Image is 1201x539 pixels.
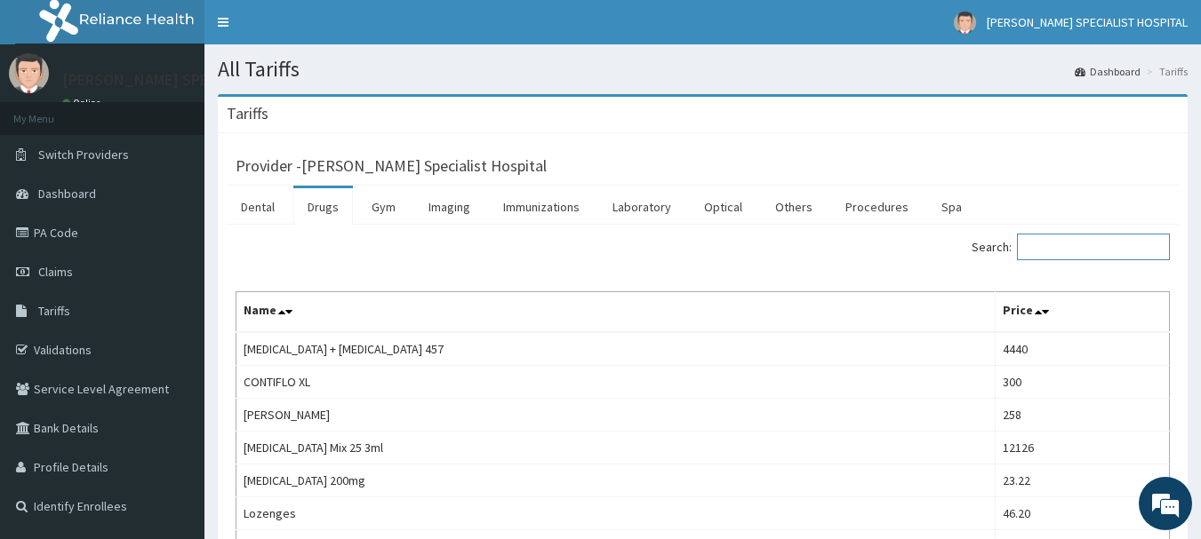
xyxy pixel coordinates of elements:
a: Laboratory [598,188,685,226]
img: User Image [954,12,976,34]
a: Dashboard [1075,64,1141,79]
td: [MEDICAL_DATA] + [MEDICAL_DATA] 457 [236,332,996,366]
a: Procedures [831,188,923,226]
a: Optical [690,188,757,226]
span: Dashboard [38,186,96,202]
a: Dental [227,188,289,226]
td: Lozenges [236,497,996,530]
td: 4440 [996,332,1170,366]
span: [PERSON_NAME] SPECIALIST HOSPITAL [987,14,1188,30]
td: 46.20 [996,497,1170,530]
td: 258 [996,399,1170,432]
td: CONTIFLO XL [236,366,996,399]
input: Search: [1017,234,1170,260]
td: [PERSON_NAME] [236,399,996,432]
img: d_794563401_company_1708531726252_794563401 [33,89,72,133]
img: User Image [9,53,49,93]
span: Tariffs [38,303,70,319]
span: Switch Providers [38,147,129,162]
p: [PERSON_NAME] SPECIALIST HOSPITAL [62,72,334,88]
a: Gym [357,188,410,226]
a: Online [62,97,105,109]
label: Search: [972,234,1170,260]
th: Price [996,292,1170,333]
td: [MEDICAL_DATA] Mix 25 3ml [236,432,996,464]
td: 23.22 [996,464,1170,497]
span: Claims [38,264,73,280]
div: Chat with us now [92,99,299,123]
h3: Tariffs [227,106,268,122]
a: Immunizations [489,188,594,226]
textarea: Type your message and hit 'Enter' [9,354,339,416]
th: Name [236,292,996,333]
div: Minimize live chat window [292,9,334,52]
a: Imaging [414,188,484,226]
a: Drugs [293,188,353,226]
h3: Provider - [PERSON_NAME] Specialist Hospital [236,158,547,174]
td: 300 [996,366,1170,399]
li: Tariffs [1142,64,1188,79]
td: 12126 [996,432,1170,464]
td: [MEDICAL_DATA] 200mg [236,464,996,497]
span: We're online! [103,158,245,337]
a: Others [761,188,827,226]
a: Spa [927,188,976,226]
h1: All Tariffs [218,58,1188,81]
